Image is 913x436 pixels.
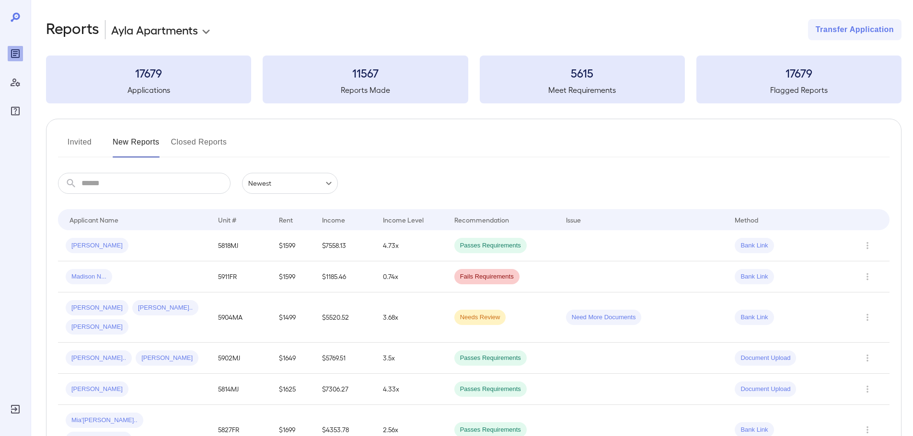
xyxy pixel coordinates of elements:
span: [PERSON_NAME].. [132,303,198,313]
div: Reports [8,46,23,61]
h3: 17679 [696,65,901,80]
span: Fails Requirements [454,272,520,281]
div: Unit # [218,214,236,225]
td: 3.68x [375,292,447,343]
div: Income Level [383,214,424,225]
span: Passes Requirements [454,354,527,363]
h5: Reports Made [263,84,468,96]
td: $5769.51 [314,343,375,374]
span: Bank Link [735,425,774,435]
td: 5911FR [210,261,271,292]
button: Row Actions [860,381,875,397]
button: Row Actions [860,238,875,253]
td: $1499 [271,292,314,343]
span: [PERSON_NAME] [66,385,128,394]
span: [PERSON_NAME] [66,241,128,250]
span: [PERSON_NAME].. [66,354,132,363]
button: Row Actions [860,269,875,284]
td: $1599 [271,230,314,261]
button: Row Actions [860,310,875,325]
span: Madison N... [66,272,112,281]
div: Rent [279,214,294,225]
span: Passes Requirements [454,385,527,394]
td: $1649 [271,343,314,374]
td: $7306.27 [314,374,375,405]
span: [PERSON_NAME] [136,354,198,363]
p: Ayla Apartments [111,22,198,37]
span: [PERSON_NAME] [66,323,128,332]
span: Document Upload [735,385,796,394]
div: Issue [566,214,581,225]
h3: 17679 [46,65,251,80]
button: New Reports [113,134,160,157]
h2: Reports [46,19,99,40]
div: Manage Users [8,75,23,90]
h3: 5615 [480,65,685,80]
td: $5520.52 [314,292,375,343]
td: 5904MA [210,292,271,343]
div: FAQ [8,103,23,119]
span: Bank Link [735,313,774,322]
td: $1185.46 [314,261,375,292]
td: $7558.13 [314,230,375,261]
h5: Meet Requirements [480,84,685,96]
span: Passes Requirements [454,241,527,250]
span: Bank Link [735,272,774,281]
h3: 11567 [263,65,468,80]
span: Needs Review [454,313,506,322]
div: Income [322,214,345,225]
div: Method [735,214,758,225]
div: Log Out [8,402,23,417]
span: Passes Requirements [454,425,527,435]
td: $1625 [271,374,314,405]
td: $1599 [271,261,314,292]
td: 4.73x [375,230,447,261]
td: 0.74x [375,261,447,292]
td: 3.5x [375,343,447,374]
button: Invited [58,134,101,157]
div: Newest [242,173,338,194]
button: Closed Reports [171,134,227,157]
summary: 17679Applications11567Reports Made5615Meet Requirements17679Flagged Reports [46,56,901,103]
span: Need More Documents [566,313,642,322]
h5: Flagged Reports [696,84,901,96]
td: 5814MJ [210,374,271,405]
td: 5818MJ [210,230,271,261]
span: Bank Link [735,241,774,250]
td: 5902MJ [210,343,271,374]
button: Row Actions [860,350,875,366]
div: Recommendation [454,214,509,225]
span: Document Upload [735,354,796,363]
button: Transfer Application [808,19,901,40]
div: Applicant Name [69,214,118,225]
span: [PERSON_NAME] [66,303,128,313]
span: Mia'[PERSON_NAME].. [66,416,143,425]
td: 4.33x [375,374,447,405]
h5: Applications [46,84,251,96]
